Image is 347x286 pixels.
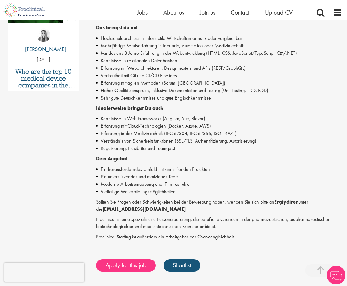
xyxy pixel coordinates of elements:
p: Proclinical Staffing ist außerdem ein Arbeitgeber der Chancengleichheit. [96,233,342,241]
li: Erfahrung mit Cloud-Technologien (Docker, Azure, AWS) [96,122,342,130]
li: Kenntnisse in Web Frameworks (Angular, Vue, Blazor) [96,115,342,122]
a: Apply for this job [96,259,156,272]
strong: Idealerweise bringst Du auch [96,105,163,111]
a: Contact [231,8,249,16]
a: Who are the top 10 medical device companies in the world in [DATE]? [11,68,76,89]
strong: [EMAIL_ADDRESS][DOMAIN_NAME] [103,206,186,212]
p: [DATE] [8,56,79,63]
li: Sehr gute Deutschkenntnisse und gute Englischkenntnisse [96,94,342,102]
li: Mindestens 3 Jahre Erfahrung in der Webentwicklung (HTML, CSS, JavaScript/TypeScript, C#/.NET) [96,49,342,57]
strong: Das bringst du mit [96,24,138,31]
img: Hannah Burke [37,28,50,42]
li: Vielfältige Weiterbildungsmöglichkeiten [96,188,342,195]
p: Proclinical ist eine spezialisierte Personalberatung, die berufliche Chancen in der pharmazeutisc... [96,216,342,230]
a: Upload CV [265,8,293,16]
li: Moderne Arbeitsumgebung und IT-Infrastruktur [96,181,342,188]
a: Join us [200,8,215,16]
li: Erfahrung mit agilen Methoden (Scrum, [GEOGRAPHIC_DATA]) [96,79,342,87]
li: Kenntnisse in relationalen Datenbanken [96,57,342,64]
p: Sollten Sie Fragen oder Schwierigkeiten bei der Bewerbung haben, wenden Sie sich bitte an unter der [96,199,342,213]
img: Chatbot [327,266,345,284]
strong: Dein Angebot [96,155,127,162]
li: Vertrautheit mit Git und CI/CD Pipelines [96,72,342,79]
a: Hannah Burke [PERSON_NAME] [21,28,66,56]
li: Ein herausforderndes Umfeld mit sinnstiftenden Projekten [96,166,342,173]
li: Verständnis von Sicherheitsfunktionen (SSL/TLS, Authentifizierung, Autorisierung) [96,137,342,145]
li: Hochschulabschluss in Informatik, Wirtschaftsinformatik oder vergleichbar [96,35,342,42]
li: Mehrjährige Berufserfahrung in Industrie, Automation oder Medizintechnik [96,42,342,49]
a: About us [163,8,184,16]
strong: Ergiydiren [274,199,298,205]
li: Erfahrung in der Medizintechnik (IEC 62304, IEC 62366, ISO 14971) [96,130,342,137]
li: Erfahrung mit Webarchitekturen, Designmustern und APIs (REST/GraphQL) [96,64,342,72]
a: Shortlist [164,259,200,272]
a: Jobs [137,8,148,16]
iframe: reCAPTCHA [4,263,84,282]
li: Ein unterstützendes und motiviertes Team [96,173,342,181]
p: [PERSON_NAME] [21,45,66,53]
li: Hoher Qualitätsanspruch, inklusive Dokumentation und Testing (Unit Testing, TDD, BDD) [96,87,342,94]
li: Begeisterung, Flexibilität und Teamgeist [96,145,342,152]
